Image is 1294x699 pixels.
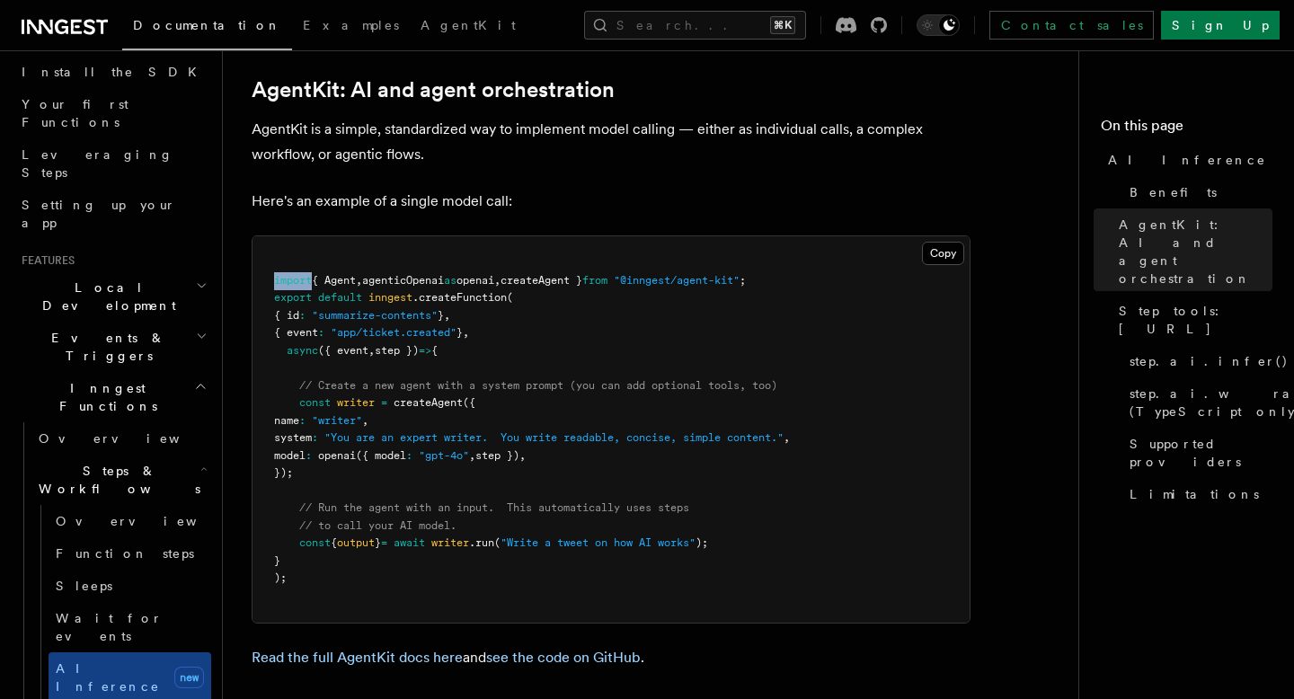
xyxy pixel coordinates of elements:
span: writer [431,536,469,549]
span: step }) [475,449,519,462]
span: ; [740,274,746,287]
span: Inngest Functions [14,379,194,415]
span: .createFunction [412,291,507,304]
span: system [274,431,312,444]
span: { id [274,309,299,322]
span: Examples [303,18,399,32]
span: : [299,309,306,322]
a: step.ai.wrap() (TypeScript only) [1122,377,1272,428]
a: Setting up your app [14,189,211,239]
a: AgentKit: AI and agent orchestration [252,77,615,102]
span: new [174,667,204,688]
span: "Write a tweet on how AI works" [501,536,696,549]
span: step.ai.infer() [1130,352,1289,370]
span: => [419,344,431,357]
span: agenticOpenai [362,274,444,287]
span: "@inngest/agent-kit" [614,274,740,287]
span: } [456,326,463,339]
span: from [582,274,607,287]
span: ); [274,571,287,584]
span: openai [318,449,356,462]
a: Wait for events [49,602,211,652]
p: Here's an example of a single model call: [252,189,970,214]
span: , [463,326,469,339]
span: , [356,274,362,287]
span: openai [456,274,494,287]
span: , [469,449,475,462]
span: Supported providers [1130,435,1272,471]
a: Examples [292,5,410,49]
span: "app/ticket.created" [331,326,456,339]
button: Steps & Workflows [31,455,211,505]
a: Overview [31,422,211,455]
span: "You are an expert writer. You write readable, concise, simple content." [324,431,784,444]
span: ( [507,291,513,304]
span: , [494,274,501,287]
button: Events & Triggers [14,322,211,372]
span: = [381,536,387,549]
span: } [375,536,381,549]
a: Install the SDK [14,56,211,88]
span: // to call your AI model. [299,519,456,532]
span: Wait for events [56,611,163,643]
span: output [337,536,375,549]
span: Limitations [1130,485,1259,503]
span: : [312,431,318,444]
span: Step tools: [URL] [1119,302,1272,338]
span: // Create a new agent with a system prompt (you can add optional tools, too) [299,379,777,392]
span: createAgent [394,396,463,409]
span: , [444,309,450,322]
a: AgentKit: AI and agent orchestration [1112,208,1272,295]
span: ); [696,536,708,549]
span: writer [337,396,375,409]
span: AI Inference [1108,151,1266,169]
span: async [287,344,318,357]
a: Function steps [49,537,211,570]
a: Benefits [1122,176,1272,208]
span: } [274,554,280,567]
span: Documentation [133,18,281,32]
span: AI Inference [56,661,160,694]
span: , [362,414,368,427]
span: = [381,396,387,409]
a: AgentKit [410,5,527,49]
span: { [431,344,438,357]
span: Local Development [14,279,196,314]
span: Overview [56,514,241,528]
span: // Run the agent with an input. This automatically uses steps [299,501,689,514]
span: Features [14,253,75,268]
span: : [306,449,312,462]
a: Step tools: [URL] [1112,295,1272,345]
span: Setting up your app [22,198,176,230]
span: model [274,449,306,462]
span: Leveraging Steps [22,147,173,180]
a: step.ai.infer() [1122,345,1272,377]
span: Events & Triggers [14,329,196,365]
span: Sleeps [56,579,112,593]
span: Your first Functions [22,97,129,129]
p: AgentKit is a simple, standardized way to implement model calling — either as individual calls, a... [252,117,970,167]
span: "gpt-4o" [419,449,469,462]
span: Overview [39,431,224,446]
span: Benefits [1130,183,1217,201]
span: Install the SDK [22,65,208,79]
span: ({ [463,396,475,409]
a: Sleeps [49,570,211,602]
a: AI Inference [1101,144,1272,176]
span: , [519,449,526,462]
a: Overview [49,505,211,537]
button: Toggle dark mode [917,14,960,36]
span: "writer" [312,414,362,427]
a: Leveraging Steps [14,138,211,189]
h4: On this page [1101,115,1272,144]
button: Inngest Functions [14,372,211,422]
span: ( [494,536,501,549]
a: see the code on GitHub [486,649,641,666]
span: export [274,291,312,304]
a: Limitations [1122,478,1272,510]
span: ({ event [318,344,368,357]
a: Contact sales [989,11,1154,40]
span: inngest [368,291,412,304]
span: const [299,396,331,409]
span: } [438,309,444,322]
